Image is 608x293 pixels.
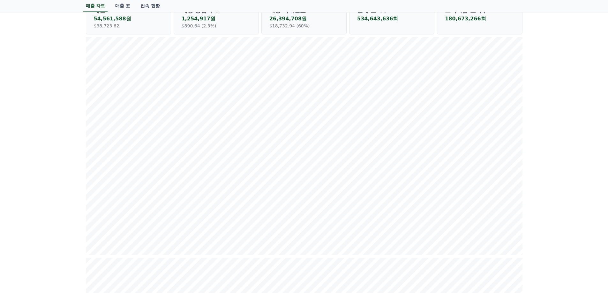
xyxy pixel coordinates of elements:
a: Messages [42,202,82,218]
a: Home [2,202,42,218]
p: $38,723.62 [94,23,163,29]
span: Home [16,212,27,217]
p: 534,643,636회 [357,15,426,23]
p: 54,561,588원 [94,15,163,23]
p: $18,732.94 (60%) [269,23,339,29]
span: Messages [53,212,72,217]
p: $890.64 (2.3%) [182,23,251,29]
p: 1,254,917원 [182,15,251,23]
a: Settings [82,202,123,218]
p: 180,673,266회 [445,15,514,23]
span: Settings [94,212,110,217]
p: 26,394,708원 [269,15,339,23]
